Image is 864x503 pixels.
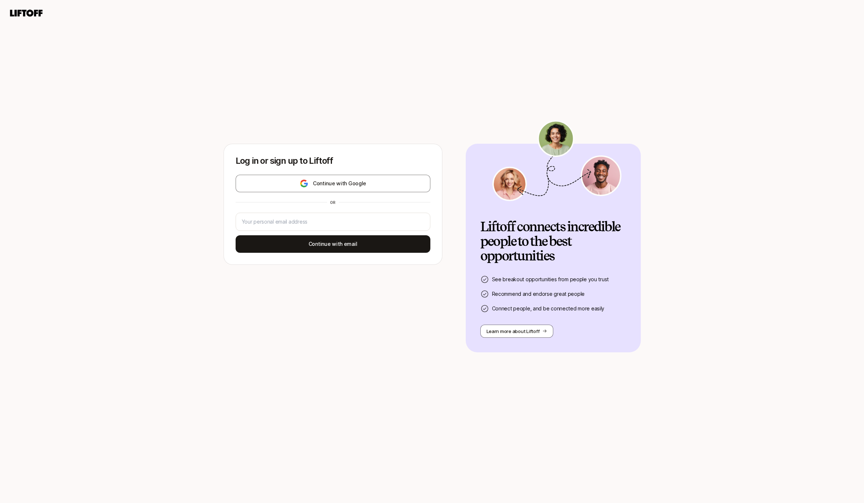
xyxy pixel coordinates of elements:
[242,217,424,226] input: Your personal email address
[236,235,430,253] button: Continue with email
[491,120,623,201] img: signup-banner
[480,325,554,338] button: Learn more about Liftoff
[492,275,609,284] p: See breakout opportunities from people you trust
[299,179,309,188] img: google-logo
[236,175,430,192] button: Continue with Google
[492,290,585,298] p: Recommend and endorse great people
[480,220,626,263] h2: Liftoff connects incredible people to the best opportunities
[492,304,605,313] p: Connect people, and be connected more easily
[327,200,339,205] div: or
[236,156,430,166] p: Log in or sign up to Liftoff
